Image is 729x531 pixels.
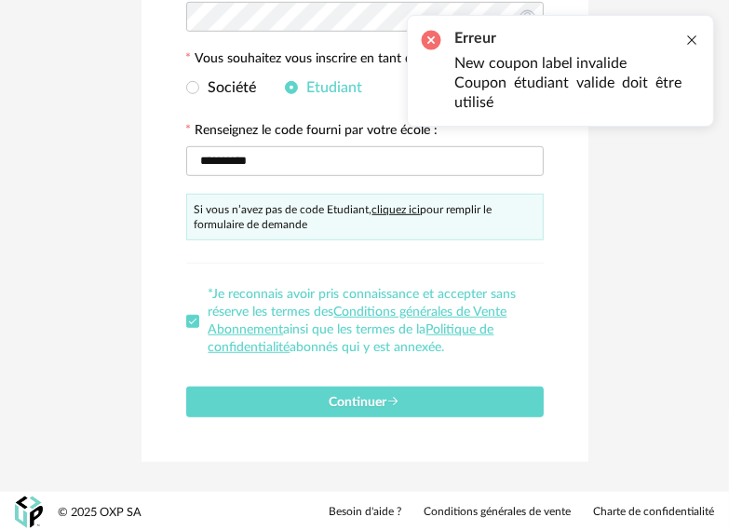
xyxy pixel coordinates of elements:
label: Renseignez le code fourni par votre école : [186,124,439,141]
span: Société [199,80,257,95]
div: © 2025 OXP SA [58,505,142,521]
a: Conditions générales de vente [424,505,571,520]
a: Charte de confidentialité [593,505,714,520]
img: OXP [15,497,43,529]
div: Si vous n’avez pas de code Etudiant, pour remplir le formulaire de demande [186,194,544,240]
span: Etudiant [298,80,363,95]
a: Besoin d'aide ? [329,505,401,520]
li: Coupon étudiant valide doit être utilisé [454,74,682,113]
span: *Je reconnais avoir pris connaissance et accepter sans réserve les termes des ainsi que les terme... [209,288,517,354]
li: New coupon label invalide [454,54,682,74]
span: Continuer [330,396,400,409]
button: Continuer [186,387,544,417]
a: Conditions générales de Vente Abonnement [209,306,507,336]
a: Politique de confidentialité [209,323,494,354]
label: Vous souhaitez vous inscrire en tant que : [186,52,435,69]
a: cliquez ici [372,204,421,215]
h2: Erreur [454,29,682,48]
